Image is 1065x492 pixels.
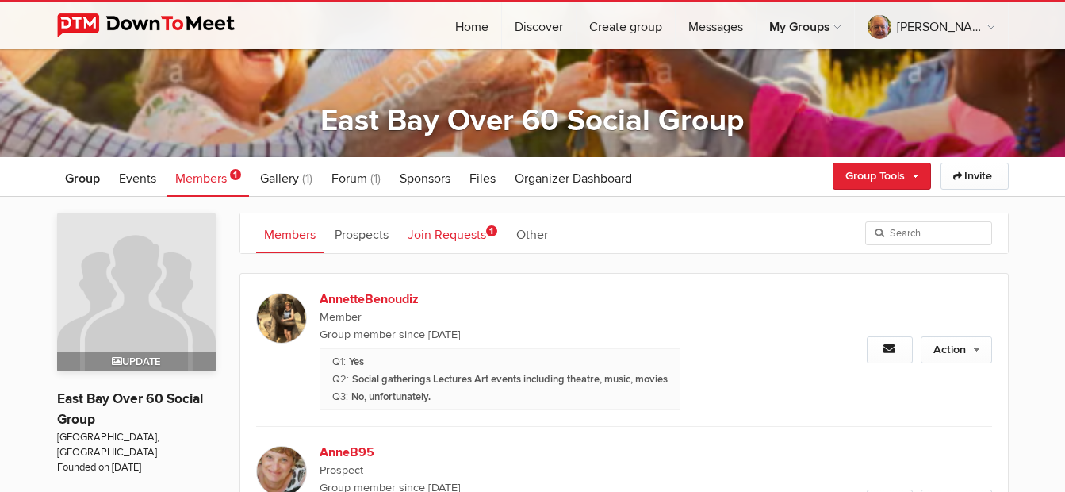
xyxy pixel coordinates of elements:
[260,171,299,186] span: Gallery
[502,2,576,49] a: Discover
[349,356,364,368] span: Yes
[392,157,458,197] a: Sponsors
[175,171,227,186] span: Members
[865,221,992,245] input: Search
[112,356,160,368] span: Update
[230,169,241,180] span: 1
[332,390,348,403] span: Are you able/willing to host any events at home or another accessible location?
[833,163,931,190] a: Group Tools
[486,225,497,236] span: 1
[57,13,259,37] img: DownToMeet
[332,373,349,386] span: What types of activities or events are you most interested in attending?
[400,171,450,186] span: Sponsors
[676,2,756,49] a: Messages
[252,157,320,197] a: Gallery (1)
[256,274,772,426] a: AnnetteBenoudiz Member Group member since [DATE] Yes Social gatherings Lectures Art events includ...
[57,390,203,428] a: East Bay Over 60 Social Group
[442,2,501,49] a: Home
[320,309,772,326] span: Member
[331,171,367,186] span: Forum
[370,171,381,186] span: (1)
[327,213,397,253] a: Prospects
[352,373,668,386] span: Social gatherings Lectures Art events including theatre, music, movies
[400,213,505,253] a: Join Requests1
[351,390,431,403] span: No, unfortunately.
[320,462,772,479] span: Prospect
[757,2,854,49] a: My Groups
[320,443,591,462] b: AnneB95
[119,171,156,186] span: Events
[515,171,632,186] span: Organizer Dashboard
[940,163,1009,190] a: Invite
[57,430,216,461] span: [GEOGRAPHIC_DATA], [GEOGRAPHIC_DATA]
[324,157,389,197] a: Forum (1)
[577,2,675,49] a: Create group
[256,213,324,253] a: Members
[167,157,249,197] a: Members 1
[332,356,346,368] span: Do you agree to release - without limitations - the group and its Organizers from any liability w...
[462,157,504,197] a: Files
[57,213,216,371] a: Update
[256,293,307,344] img: AnnetteBenoudiz
[57,157,108,197] a: Group
[469,171,496,186] span: Files
[57,460,216,475] span: Founded on [DATE]
[57,213,216,371] img: East Bay Over 60 Social Group
[508,213,556,253] a: Other
[921,336,992,363] a: Action
[507,157,640,197] a: Organizer Dashboard
[65,171,100,186] span: Group
[320,326,772,344] span: Group member since [DATE]
[302,171,312,186] span: (1)
[855,2,1008,49] a: [PERSON_NAME]
[320,290,591,309] b: AnnetteBenoudiz
[320,102,744,139] a: East Bay Over 60 Social Group
[111,157,164,197] a: Events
